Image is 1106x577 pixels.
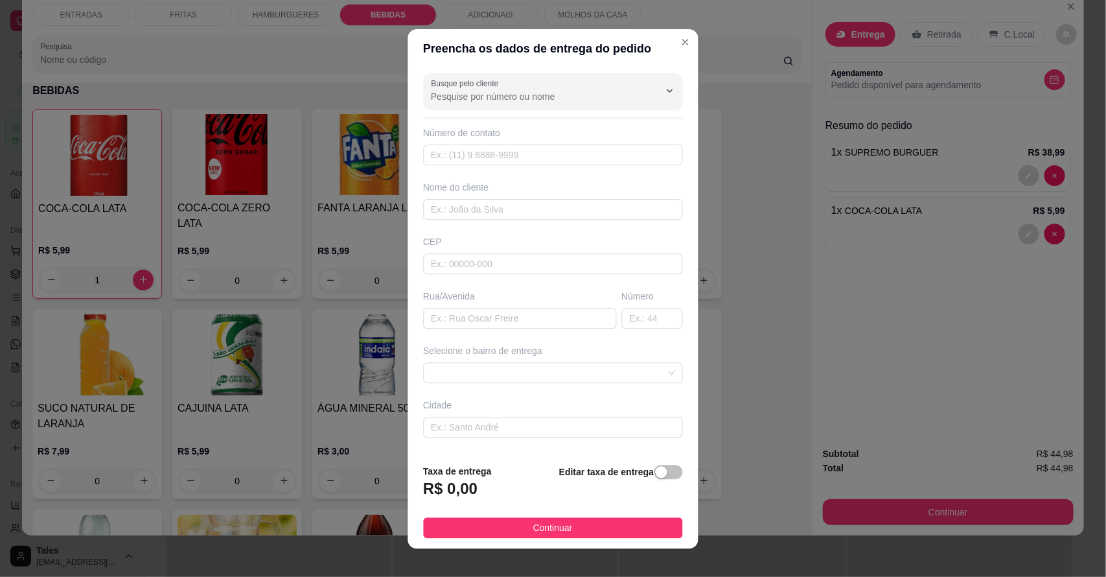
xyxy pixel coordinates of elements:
[559,467,654,477] strong: Editar taxa de entrega
[533,521,573,535] span: Continuar
[423,180,682,193] div: Nome do cliente
[423,198,682,219] input: Ex.: João da Silva
[423,466,492,477] strong: Taxa de entrega
[423,126,682,139] div: Número de contato
[423,144,682,165] input: Ex.: (11) 9 8888-9999
[622,308,683,329] input: Ex.: 44
[423,308,616,329] input: Ex.: Rua Oscar Freire
[622,290,683,303] div: Número
[431,89,638,102] input: Busque pelo cliente
[423,235,682,248] div: CEP
[660,80,680,100] button: Show suggestions
[423,453,682,466] div: Complemento
[408,29,698,67] header: Preencha os dados de entrega do pedido
[675,31,696,52] button: Close
[423,517,682,538] button: Continuar
[423,478,478,499] h3: R$ 0,00
[423,253,682,274] input: Ex.: 00000-000
[423,344,682,357] div: Selecione o bairro de entrega
[431,77,503,88] label: Busque pelo cliente
[423,417,682,438] input: Ex.: Santo André
[423,399,682,412] div: Cidade
[423,290,616,303] div: Rua/Avenida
